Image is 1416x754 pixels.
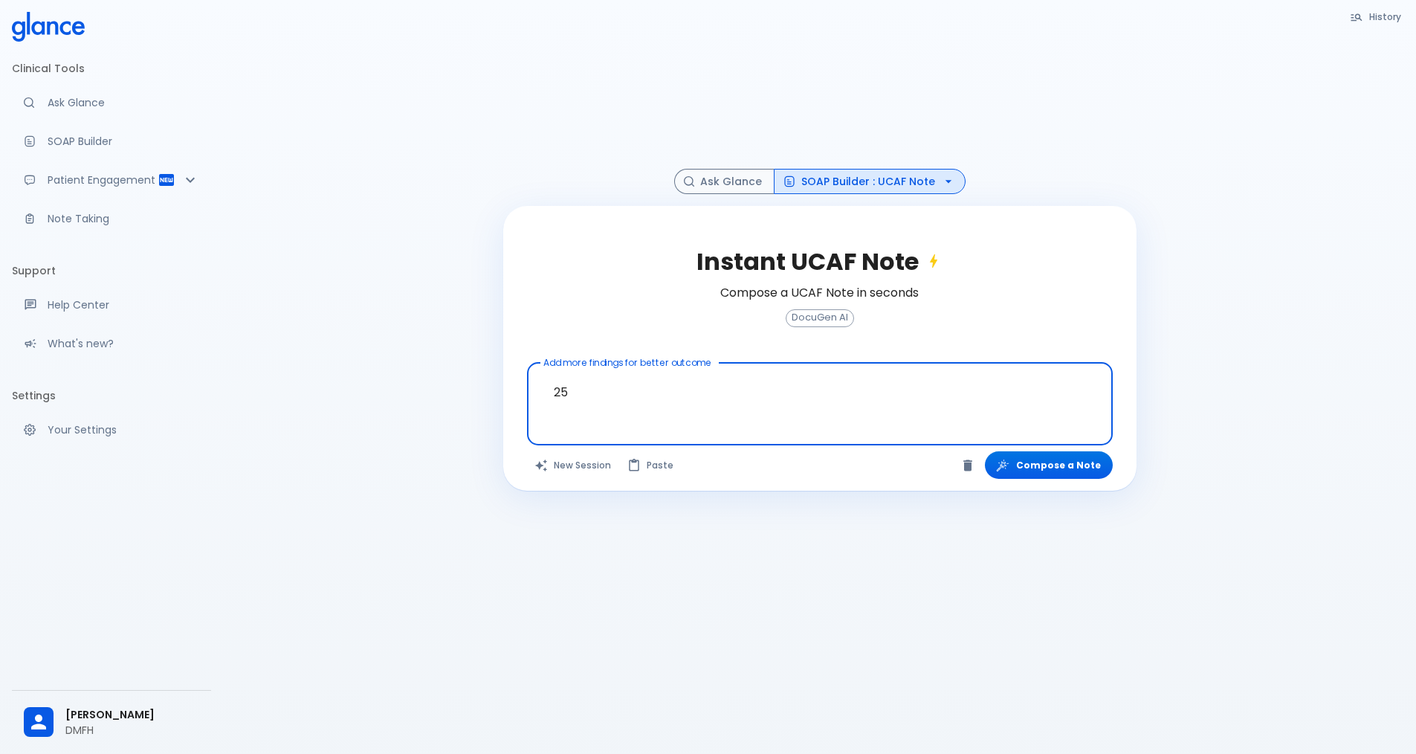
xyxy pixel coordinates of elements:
[12,378,211,413] li: Settings
[674,169,775,195] button: Ask Glance
[12,164,211,196] div: Patient Reports & Referrals
[48,297,199,312] p: Help Center
[12,327,211,360] div: Recent updates and feature releases
[537,369,1102,416] textarea: 25
[12,86,211,119] a: Moramiz: Find ICD10AM codes instantly
[48,422,199,437] p: Your Settings
[12,51,211,86] li: Clinical Tools
[12,253,211,289] li: Support
[985,451,1113,479] button: Compose a Note
[12,289,211,321] a: Get help from our support team
[48,173,158,187] p: Patient Engagement
[774,169,966,195] button: SOAP Builder : UCAF Note
[720,283,919,303] h6: Compose a UCAF Note in seconds
[543,356,711,369] label: Add more findings for better outcome
[48,211,199,226] p: Note Taking
[1342,6,1410,28] button: History
[957,454,979,477] button: Clear
[48,134,199,149] p: SOAP Builder
[527,451,620,479] button: Clears all inputs and results.
[12,125,211,158] a: Docugen: Compose a clinical documentation in seconds
[12,697,211,748] div: [PERSON_NAME]DMFH
[48,95,199,110] p: Ask Glance
[48,336,199,351] p: What's new?
[696,248,943,276] h2: Instant UCAF Note
[12,202,211,235] a: Advanced note-taking
[12,413,211,446] a: Manage your settings
[786,312,853,323] span: DocuGen AI
[65,723,199,738] p: DMFH
[620,451,682,479] button: Paste from clipboard
[65,707,199,723] span: [PERSON_NAME]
